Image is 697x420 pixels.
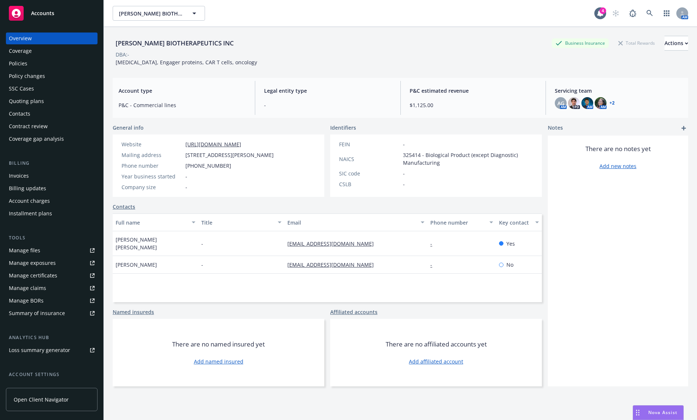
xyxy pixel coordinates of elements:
div: Manage claims [9,282,46,294]
a: Loss summary generator [6,344,98,356]
div: Total Rewards [615,38,659,48]
div: CSLB [339,180,400,188]
span: General info [113,124,144,132]
button: Title [198,214,284,231]
span: - [403,180,405,188]
a: Add named insured [194,358,243,365]
div: Manage exposures [9,257,56,269]
span: [PHONE_NUMBER] [185,162,231,170]
a: SSC Cases [6,83,98,95]
div: Tools [6,234,98,242]
a: Manage certificates [6,270,98,281]
a: Add affiliated account [409,358,463,365]
span: No [506,261,513,269]
span: - [403,140,405,148]
a: Switch app [659,6,674,21]
a: Quoting plans [6,95,98,107]
a: Policy changes [6,70,98,82]
span: P&C - Commercial lines [119,101,246,109]
span: Open Client Navigator [14,396,69,403]
div: Contacts [9,108,30,120]
a: Search [642,6,657,21]
span: Accounts [31,10,54,16]
a: Accounts [6,3,98,24]
div: Manage files [9,245,40,256]
span: 325414 - Biological Product (except Diagnostic) Manufacturing [403,151,533,167]
a: add [679,124,688,133]
div: Account settings [6,371,98,378]
div: Quoting plans [9,95,44,107]
div: Drag to move [633,406,642,420]
span: Nova Assist [648,409,677,416]
span: [PERSON_NAME] [116,261,157,269]
a: Report a Bug [625,6,640,21]
div: Policies [9,58,27,69]
span: [MEDICAL_DATA], Engager proteins, CAR T cells, oncology [116,59,257,66]
div: Company size [122,183,182,191]
a: Manage exposures [6,257,98,269]
a: [URL][DOMAIN_NAME] [185,141,241,148]
a: Service team [6,381,98,393]
span: There are no affiliated accounts yet [386,340,487,349]
div: Coverage gap analysis [9,133,64,145]
a: Account charges [6,195,98,207]
span: - [185,173,187,180]
a: - [430,261,438,268]
a: Policies [6,58,98,69]
div: Title [201,219,273,226]
a: Manage BORs [6,295,98,307]
a: Overview [6,33,98,44]
span: - [201,240,203,247]
span: Legal entity type [264,87,392,95]
span: [PERSON_NAME] [PERSON_NAME] [116,236,195,251]
span: - [403,170,405,177]
a: Installment plans [6,208,98,219]
div: [PERSON_NAME] BIOTHERAPEUTICS INC [113,38,237,48]
div: Year business started [122,173,182,180]
span: $1,125.00 [410,101,537,109]
img: photo [568,97,580,109]
a: Coverage gap analysis [6,133,98,145]
button: Key contact [496,214,542,231]
span: - [201,261,203,269]
button: Email [284,214,427,231]
div: Loss summary generator [9,344,70,356]
a: Contacts [6,108,98,120]
a: [EMAIL_ADDRESS][DOMAIN_NAME] [287,261,380,268]
div: SIC code [339,170,400,177]
a: Summary of insurance [6,307,98,319]
div: Billing [6,160,98,167]
a: Start snowing [608,6,623,21]
a: Manage files [6,245,98,256]
div: Billing updates [9,182,46,194]
button: Actions [664,36,688,51]
div: Mailing address [122,151,182,159]
div: Website [122,140,182,148]
div: Business Insurance [552,38,609,48]
a: - [430,240,438,247]
a: Billing updates [6,182,98,194]
div: Overview [9,33,32,44]
div: 4 [599,7,606,14]
div: Full name [116,219,187,226]
div: Invoices [9,170,29,182]
span: Account type [119,87,246,95]
div: Policy changes [9,70,45,82]
div: Key contact [499,219,531,226]
div: Manage BORs [9,295,44,307]
a: Invoices [6,170,98,182]
div: FEIN [339,140,400,148]
div: Phone number [122,162,182,170]
div: Actions [664,36,688,50]
span: There are no named insured yet [172,340,265,349]
span: There are no notes yet [585,144,651,153]
span: Servicing team [555,87,682,95]
a: Add new notes [599,162,636,170]
span: - [185,183,187,191]
div: Service team [9,381,41,393]
div: Summary of insurance [9,307,65,319]
a: Manage claims [6,282,98,294]
div: Analytics hub [6,334,98,341]
a: Contacts [113,203,135,211]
